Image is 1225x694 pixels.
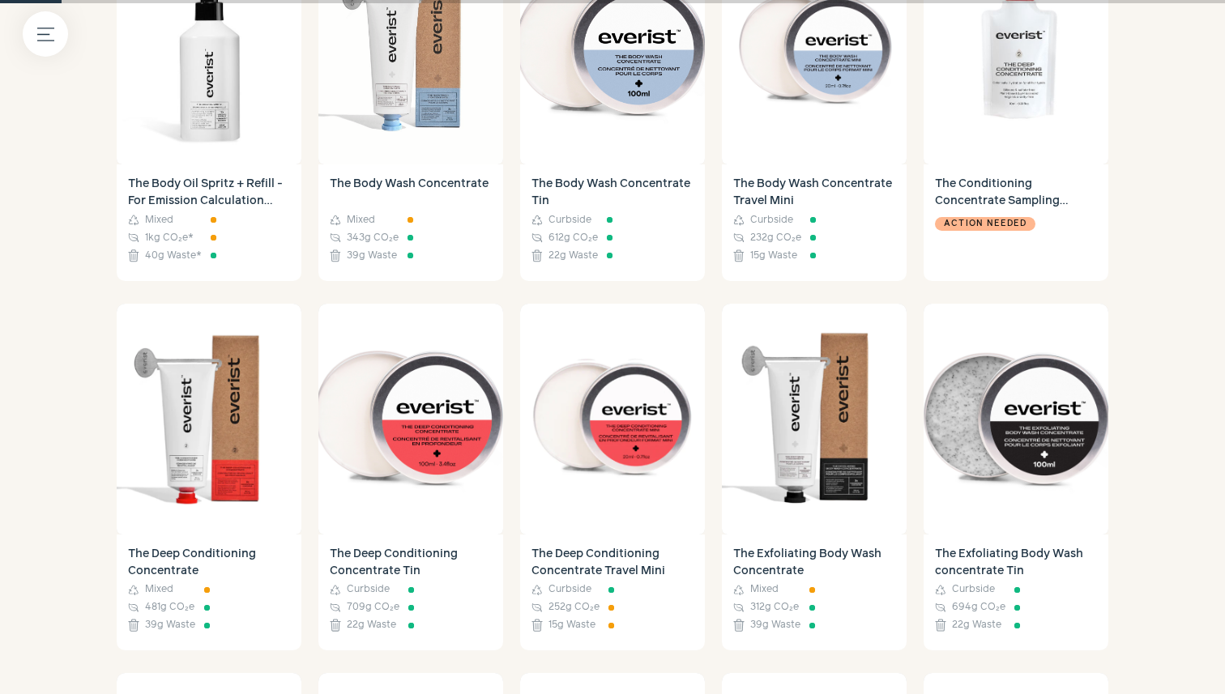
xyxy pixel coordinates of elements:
[750,249,797,263] span: 15g Waste
[145,600,194,615] span: 481g CO₂e
[531,176,694,210] h4: The Body Wash Concentrate Tin
[347,213,375,228] span: Mixed
[548,618,595,632] span: 15g Waste
[117,534,301,651] a: The Deep Conditioning Concentrate Mixed 481g CO₂e 39g Waste
[548,600,600,615] span: 252g CO₂e
[750,618,800,632] span: 39g Waste
[347,231,399,245] span: 343g CO₂e
[145,249,202,263] span: 40g Waste *
[952,618,1001,632] span: 22g Waste
[924,164,1108,281] a: The Conditioning Concentrate Sampling Sachet Action needed
[347,618,396,632] span: 22g Waste
[531,546,694,580] h4: The Deep Conditioning Concentrate Travel Mini
[520,304,705,534] img: The Deep Conditioning Concentrate Travel Mini
[722,534,907,651] a: The Exfoliating Body Wash Concentrate Mixed 312g CO₂e 39g Waste
[330,546,492,580] h4: The Deep Conditioning Concentrate Tin
[117,164,301,281] a: The Body Oil Spritz + Refill - For Emission Calculation Only Mixed 1kg CO₂e* 40g Waste*
[318,164,503,281] a: The Body Wash Concentrate Mixed 343g CO₂e 39g Waste
[117,304,301,534] img: The Deep Conditioning Concentrate
[145,582,173,597] span: Mixed
[924,304,1108,534] img: The Exfoliating Body Wash concentrate Tin
[935,176,1097,210] h4: The Conditioning Concentrate Sampling Sachet
[750,231,801,245] span: 232g CO₂e
[330,176,492,210] h4: The Body Wash Concentrate
[145,213,173,228] span: Mixed
[935,546,1097,580] h4: The Exfoliating Body Wash concentrate Tin
[318,534,503,651] a: The Deep Conditioning Concentrate Tin Curbside 709g CO₂e 22g Waste
[347,582,390,597] span: Curbside
[347,600,399,615] span: 709g CO₂e
[318,304,503,534] img: The Deep Conditioning Concentrate Tin
[733,176,895,210] h4: The Body Wash Concentrate Travel Mini
[128,546,290,580] h4: The Deep Conditioning Concentrate
[548,213,591,228] span: Curbside
[520,164,705,281] a: The Body Wash Concentrate Tin Curbside 612g CO₂e 22g Waste
[722,164,907,281] a: The Body Wash Concentrate Travel Mini Curbside 232g CO₂e 15g Waste
[750,582,779,597] span: Mixed
[548,249,598,263] span: 22g Waste
[733,546,895,580] h4: The Exfoliating Body Wash Concentrate
[952,582,995,597] span: Curbside
[548,231,598,245] span: 612g CO₂e
[944,217,1027,232] span: Action needed
[128,176,290,210] h4: The Body Oil Spritz + Refill - For Emission Calculation Only
[750,213,793,228] span: Curbside
[145,618,195,632] span: 39g Waste
[750,600,799,615] span: 312g CO₂e
[520,534,705,651] a: The Deep Conditioning Concentrate Travel Mini Curbside 252g CO₂e 15g Waste
[952,600,1005,615] span: 694g CO₂e
[347,249,397,263] span: 39g Waste
[924,534,1108,651] a: The Exfoliating Body Wash concentrate Tin Curbside 694g CO₂e 22g Waste
[145,231,194,245] span: 1kg CO₂e *
[722,304,907,534] img: The Exfoliating Body Wash Concentrate
[548,582,591,597] span: Curbside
